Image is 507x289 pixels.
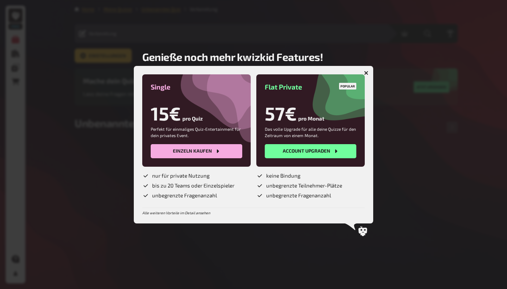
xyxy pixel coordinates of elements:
span: bis zu 20 Teams oder Einzelspieler [152,182,234,189]
h1: 15€ [151,102,181,124]
h2: Genieße noch mehr kwizkid Features! [142,50,323,63]
div: Popular [339,83,356,90]
span: unbegrenzte Fragenanzahl [152,192,217,199]
span: unbegrenzte Teilnehmer-Plätze [266,182,342,189]
p: Das volle Upgrade für alle deine Quizze für den Zeitraum von einem Monat. [265,126,356,139]
p: Perfekt für einmaliges Quiz-Entertainment für dein privates Event. [151,126,242,139]
button: Einzeln kaufen [151,144,242,158]
h3: Single [151,83,242,91]
span: pro Quiz [182,115,203,124]
span: pro Monat [298,115,324,124]
span: unbegrenzte Fragenanzahl [266,192,331,199]
span: keine Bindung [266,172,300,179]
span: nur für private Nutzung [152,172,209,179]
h1: 57€ [265,102,297,124]
h3: Flat Private [265,83,356,91]
button: Account upgraden [265,144,356,158]
a: Alle weiteren Vorteile im Detail ansehen [142,211,210,215]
